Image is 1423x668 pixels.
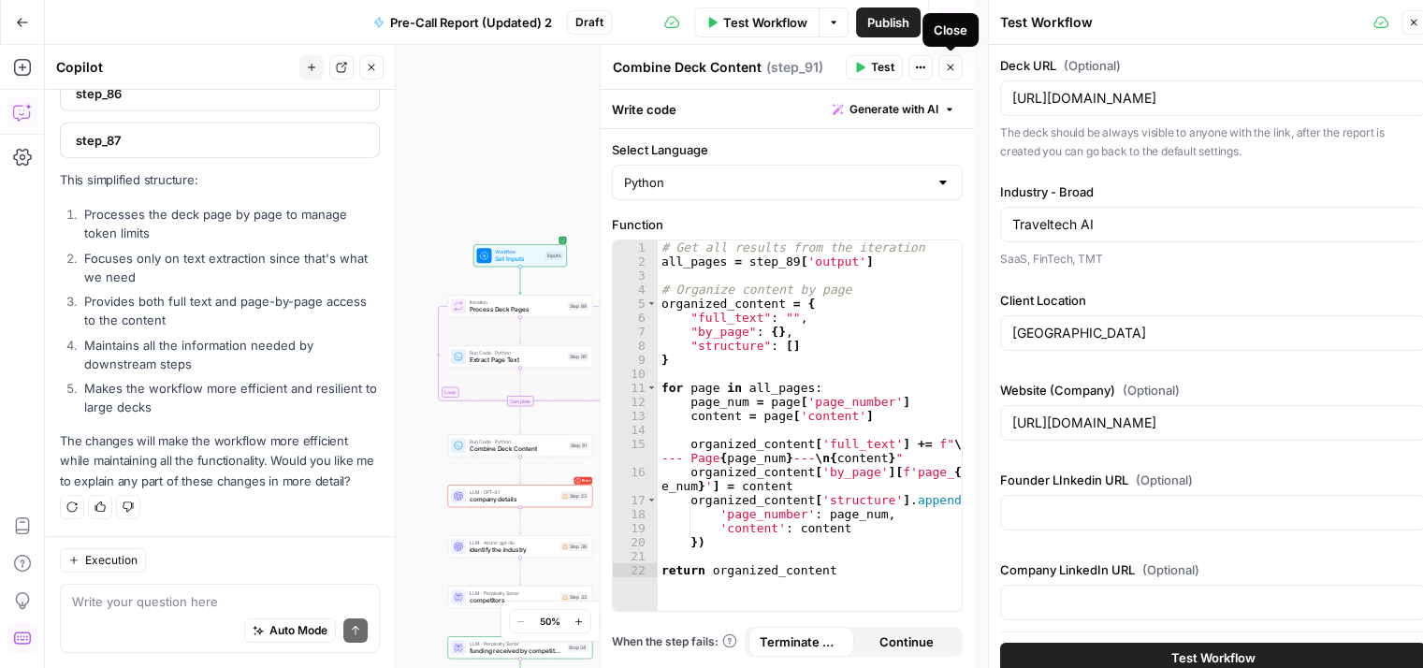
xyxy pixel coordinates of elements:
[447,396,592,406] div: Complete
[694,7,819,37] button: Test Workflow
[447,535,592,558] div: LLM · Azure: gpt-4oidentify the industryStep 36
[613,325,658,339] div: 7
[613,409,658,423] div: 13
[447,485,592,507] div: ErrorLLM · GPT-4.1company detailsStep 23
[646,297,657,311] span: Toggle code folding, rows 5 through 9
[80,205,380,242] li: Processes the deck page by page to manage token limits
[540,614,560,629] span: 50%
[60,431,380,490] p: The changes will make the workflow more efficient while maintaining all the functionality. Would ...
[560,542,588,551] div: Step 36
[613,437,658,465] div: 15
[269,622,327,639] span: Auto Mode
[60,170,380,190] p: This simplified structure:
[1171,647,1256,666] span: Test Workflow
[613,465,658,493] div: 16
[390,13,552,32] span: Pre-Call Report (Updated) 2
[567,644,588,652] div: Step 34
[723,13,807,32] span: Test Workflow
[470,596,557,605] span: competitors
[447,586,592,608] div: LLM · Perplexity SonarcompetitorsStep 33
[613,339,658,353] div: 8
[613,353,658,367] div: 9
[613,240,658,254] div: 1
[613,423,658,437] div: 14
[825,97,963,122] button: Generate with AI
[244,618,336,643] button: Auto Mode
[447,434,592,457] div: Run Code · PythonCombine Deck ContentStep 91
[507,396,534,406] div: Complete
[646,493,657,507] span: Toggle code folding, rows 17 through 20
[85,552,138,569] span: Execution
[470,444,565,454] span: Combine Deck Content
[470,646,564,656] span: funding received by competitors
[613,563,658,577] div: 22
[470,539,557,546] span: LLM · Azure: gpt-4o
[568,353,588,361] div: Step 90
[613,549,658,563] div: 21
[76,84,360,103] span: step_86
[447,295,592,317] div: LoopIterationProcess Deck PagesStep 89
[545,252,563,260] div: Inputs
[853,627,959,657] button: Continue
[60,548,146,573] button: Execution
[613,381,658,395] div: 11
[613,58,762,77] textarea: Combine Deck Content
[760,632,843,651] span: Terminate Workflow
[613,269,658,283] div: 3
[613,254,658,269] div: 2
[518,406,521,433] g: Edge from step_89-iteration-end to step_91
[518,317,521,344] g: Edge from step_89 to step_90
[470,495,557,504] span: company details
[76,131,360,150] span: step_87
[846,55,903,80] button: Test
[575,14,603,31] span: Draft
[613,521,658,535] div: 19
[470,545,557,555] span: identify the industry
[495,248,542,255] span: Workflow
[1142,560,1199,579] span: (Optional)
[569,442,588,450] div: Step 91
[470,438,565,445] span: Run Code · Python
[613,507,658,521] div: 18
[80,292,380,329] li: Provides both full text and page-by-page access to the content
[560,491,588,501] div: Step 23
[560,592,588,602] div: Step 33
[362,7,563,37] button: Pre-Call Report (Updated) 2
[856,7,921,37] button: Publish
[1136,471,1193,489] span: (Optional)
[56,58,294,77] div: Copilot
[613,297,658,311] div: 5
[470,305,564,314] span: Process Deck Pages
[871,59,894,76] span: Test
[867,13,909,32] span: Publish
[613,283,658,297] div: 4
[613,535,658,549] div: 20
[568,302,588,311] div: Step 89
[80,336,380,373] li: Maintains all the information needed by downstream steps
[518,507,521,534] g: Edge from step_23 to step_36
[470,589,557,597] span: LLM · Perplexity Sonar
[766,58,823,77] span: ( step_91 )
[612,633,737,650] a: When the step fails:
[518,558,521,585] g: Edge from step_36 to step_33
[80,249,380,286] li: Focuses only on text extraction since that's what we need
[470,349,564,356] span: Run Code · Python
[447,244,592,267] div: WorkflowSet InputsInputs
[518,457,521,484] g: Edge from step_91 to step_23
[1123,381,1180,399] span: (Optional)
[470,356,564,365] span: Extract Page Text
[495,254,542,264] span: Set Inputs
[582,475,591,486] span: Error
[624,173,928,192] input: Python
[879,632,934,651] span: Continue
[518,267,521,294] g: Edge from start to step_89
[80,379,380,416] li: Makes the workflow more efficient and resilient to large decks
[601,90,974,128] div: Write code
[470,640,564,647] span: LLM · Perplexity Sonar
[613,493,658,507] div: 17
[612,215,963,234] label: Function
[1064,56,1121,75] span: (Optional)
[447,345,592,368] div: Run Code · PythonExtract Page TextStep 90
[849,101,938,118] span: Generate with AI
